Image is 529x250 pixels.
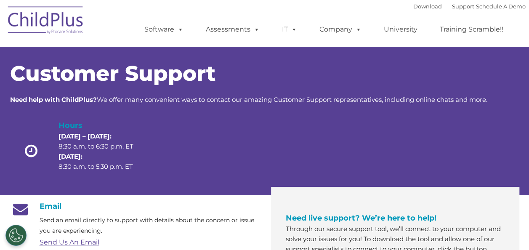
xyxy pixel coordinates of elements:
strong: [DATE] – [DATE]: [58,132,112,140]
span: Customer Support [10,61,215,86]
h4: Email [10,202,258,211]
a: Send Us An Email [40,238,99,246]
strong: Need help with ChildPlus? [10,96,97,104]
a: Training Scramble!! [431,21,512,38]
a: IT [274,21,306,38]
a: University [375,21,426,38]
font: | [413,3,526,10]
img: ChildPlus by Procare Solutions [4,0,88,43]
a: Download [413,3,442,10]
a: Assessments [197,21,268,38]
button: Cookies Settings [5,225,27,246]
a: Software [136,21,192,38]
a: Schedule A Demo [476,3,526,10]
a: Company [311,21,370,38]
strong: [DATE]: [58,152,82,160]
a: Support [452,3,474,10]
span: We offer many convenient ways to contact our amazing Customer Support representatives, including ... [10,96,487,104]
p: 8:30 a.m. to 6:30 p.m. ET 8:30 a.m. to 5:30 p.m. ET [58,131,148,172]
p: Send an email directly to support with details about the concern or issue you are experiencing. [40,215,258,236]
span: Need live support? We’re here to help! [286,213,436,223]
h4: Hours [58,120,148,131]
